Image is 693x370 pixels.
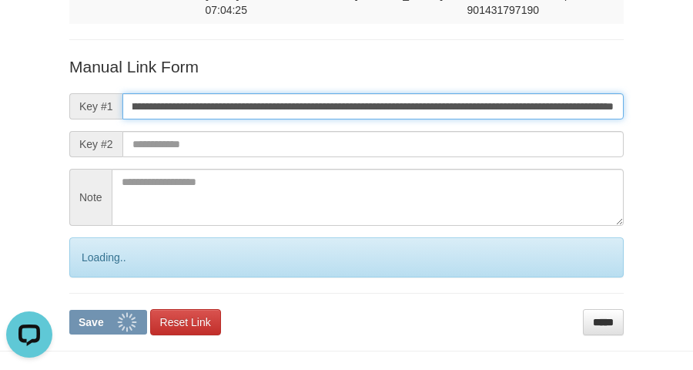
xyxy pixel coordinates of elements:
[467,4,539,16] span: Copy 901431797190 to clipboard
[69,169,112,226] span: Note
[160,316,211,328] span: Reset Link
[6,6,52,52] button: Open LiveChat chat widget
[69,93,122,119] span: Key #1
[69,131,122,157] span: Key #2
[79,316,104,328] span: Save
[150,309,221,335] a: Reset Link
[69,55,624,78] p: Manual Link Form
[69,237,624,277] div: Loading..
[69,310,147,335] button: Save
